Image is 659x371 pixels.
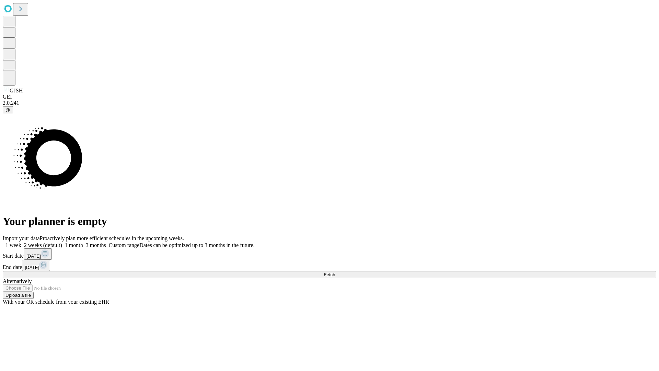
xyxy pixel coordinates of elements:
span: Proactively plan more efficient schedules in the upcoming weeks. [40,235,184,241]
div: End date [3,260,656,271]
span: Import your data [3,235,40,241]
span: 1 week [5,242,21,248]
span: 3 months [86,242,106,248]
span: GJSH [10,88,23,93]
span: Alternatively [3,278,32,284]
h1: Your planner is empty [3,215,656,228]
span: Fetch [324,272,335,277]
button: [DATE] [22,260,50,271]
span: Custom range [109,242,139,248]
button: Fetch [3,271,656,278]
span: 2 weeks (default) [24,242,62,248]
div: 2.0.241 [3,100,656,106]
span: 1 month [65,242,83,248]
span: @ [5,107,10,112]
button: Upload a file [3,292,34,299]
div: GEI [3,94,656,100]
span: [DATE] [25,265,39,270]
button: @ [3,106,13,113]
span: Dates can be optimized up to 3 months in the future. [139,242,254,248]
button: [DATE] [24,248,52,260]
span: [DATE] [26,254,41,259]
span: With your OR schedule from your existing EHR [3,299,109,305]
div: Start date [3,248,656,260]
